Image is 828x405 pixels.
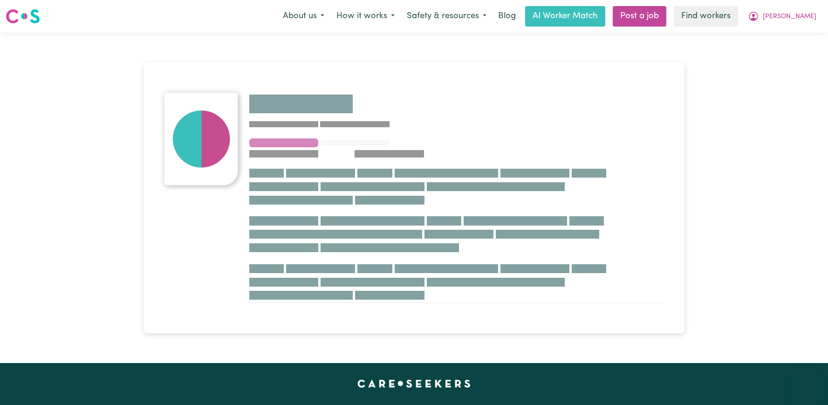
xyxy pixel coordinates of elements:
a: Blog [493,6,521,27]
a: Find workers [674,6,738,27]
iframe: Button to launch messaging window [791,368,821,398]
a: Careseekers logo [6,6,40,27]
span: [PERSON_NAME] [763,12,816,22]
a: AI Worker Match [525,6,605,27]
img: Careseekers logo [6,8,40,25]
button: How it works [330,7,401,26]
a: Careseekers home page [357,380,471,387]
button: Safety & resources [401,7,493,26]
button: My Account [742,7,822,26]
a: Post a job [613,6,666,27]
button: About us [277,7,330,26]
